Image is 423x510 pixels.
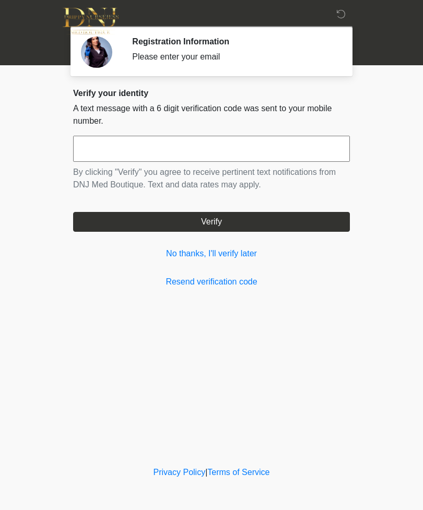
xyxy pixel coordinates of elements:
[205,468,207,477] a: |
[207,468,269,477] a: Terms of Service
[73,166,350,191] p: By clicking "Verify" you agree to receive pertinent text notifications from DNJ Med Boutique. Tex...
[73,247,350,260] a: No thanks, I'll verify later
[81,37,112,68] img: Agent Avatar
[73,276,350,288] a: Resend verification code
[73,102,350,127] p: A text message with a 6 digit verification code was sent to your mobile number.
[132,51,334,63] div: Please enter your email
[73,212,350,232] button: Verify
[73,88,350,98] h2: Verify your identity
[154,468,206,477] a: Privacy Policy
[63,8,119,34] img: DNJ Med Boutique Logo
